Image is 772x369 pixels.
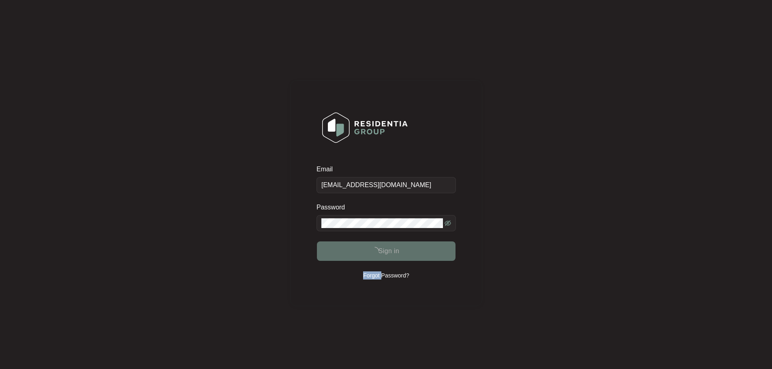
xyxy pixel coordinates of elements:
[317,107,413,148] img: Login Logo
[321,218,443,228] input: Password
[316,165,338,173] label: Email
[316,177,456,193] input: Email
[317,241,456,261] button: Sign in
[445,220,451,226] span: eye-invisible
[363,271,409,279] p: Forgot Password?
[378,246,399,256] span: Sign in
[370,246,380,256] span: loading
[316,203,351,211] label: Password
